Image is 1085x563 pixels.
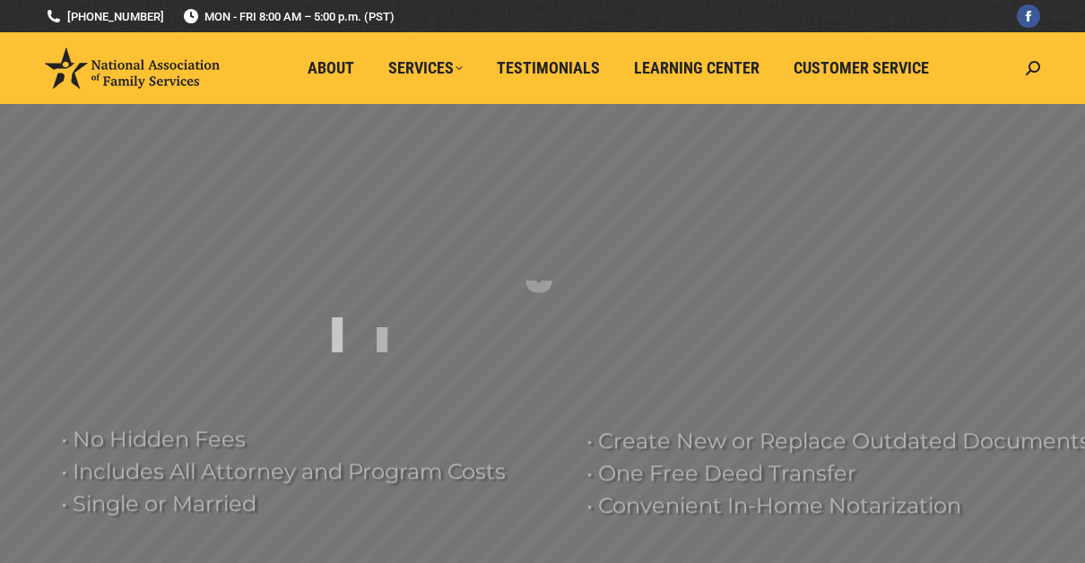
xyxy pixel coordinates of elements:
[375,320,389,392] div: I
[781,51,942,85] a: Customer Service
[634,58,759,78] span: Learning Center
[295,51,367,85] a: About
[308,58,354,78] span: About
[524,230,554,301] div: U
[716,213,748,285] div: 9
[484,51,612,85] a: Testimonials
[330,310,344,382] div: I
[497,58,600,78] span: Testimonials
[61,423,551,520] rs-layer: • No Hidden Fees • Includes All Attorney and Program Costs • Single or Married
[1017,4,1040,28] a: Facebook page opens in new window
[621,51,772,85] a: Learning Center
[45,8,164,25] a: [PHONE_NUMBER]
[45,48,220,89] img: National Association of Family Services
[794,58,929,78] span: Customer Service
[182,8,395,25] span: MON - FRI 8:00 AM – 5:00 p.m. (PST)
[388,58,463,78] span: Services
